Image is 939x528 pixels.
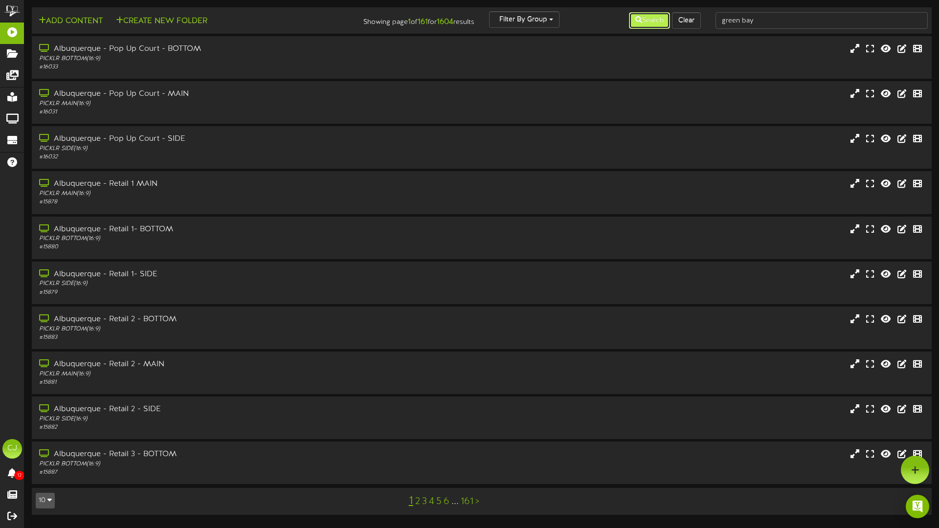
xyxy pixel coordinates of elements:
[672,12,701,29] button: Clear
[422,496,427,507] a: 3
[39,314,400,325] div: Albuquerque - Retail 2 - BOTTOM
[429,496,434,507] a: 4
[39,235,400,243] div: PICKLR BOTTOM ( 16:9 )
[475,496,479,507] a: >
[715,12,928,29] input: -- Search Playlists by Name --
[39,325,400,333] div: PICKLR BOTTOM ( 16:9 )
[444,496,449,507] a: 6
[39,178,400,190] div: Albuquerque - Retail 1 MAIN
[39,100,400,108] div: PICKLR MAIN ( 16:9 )
[39,333,400,342] div: # 15883
[36,15,106,27] button: Add Content
[39,198,400,206] div: # 15878
[39,269,400,280] div: Albuquerque - Retail 1- SIDE
[39,370,400,378] div: PICKLR MAIN ( 16:9 )
[39,44,400,55] div: Albuquerque - Pop Up Court - BOTTOM
[331,11,482,28] div: Showing page of for results
[906,495,929,518] div: Open Intercom Messenger
[113,15,210,27] button: Create New Folder
[415,496,420,507] a: 2
[418,18,428,26] strong: 161
[39,280,400,288] div: PICKLR SIDE ( 16:9 )
[39,190,400,198] div: PICKLR MAIN ( 16:9 )
[36,493,55,508] button: 10
[39,378,400,387] div: # 15881
[629,12,670,29] button: Search
[408,18,411,26] strong: 1
[436,496,442,507] a: 5
[451,496,459,507] a: ...
[39,288,400,297] div: # 15879
[39,359,400,370] div: Albuquerque - Retail 2 - MAIN
[39,63,400,71] div: # 16033
[39,145,400,153] div: PICKLR SIDE ( 16:9 )
[39,415,400,423] div: PICKLR SIDE ( 16:9 )
[39,449,400,460] div: Albuquerque - Retail 3 - BOTTOM
[39,153,400,161] div: # 16032
[39,468,400,477] div: # 15887
[39,423,400,432] div: # 15882
[489,11,559,28] button: Filter By Group
[39,243,400,251] div: # 15880
[39,88,400,100] div: Albuquerque - Pop Up Court - MAIN
[39,55,400,63] div: PICKLR BOTTOM ( 16:9 )
[39,108,400,116] div: # 16031
[409,495,413,507] a: 1
[39,460,400,468] div: PICKLR BOTTOM ( 16:9 )
[437,18,453,26] strong: 1604
[39,133,400,145] div: Albuquerque - Pop Up Court - SIDE
[39,224,400,235] div: Albuquerque - Retail 1- BOTTOM
[14,471,24,480] span: 12
[461,496,473,507] a: 161
[39,404,400,415] div: Albuquerque - Retail 2 - SIDE
[2,439,22,459] div: CJ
